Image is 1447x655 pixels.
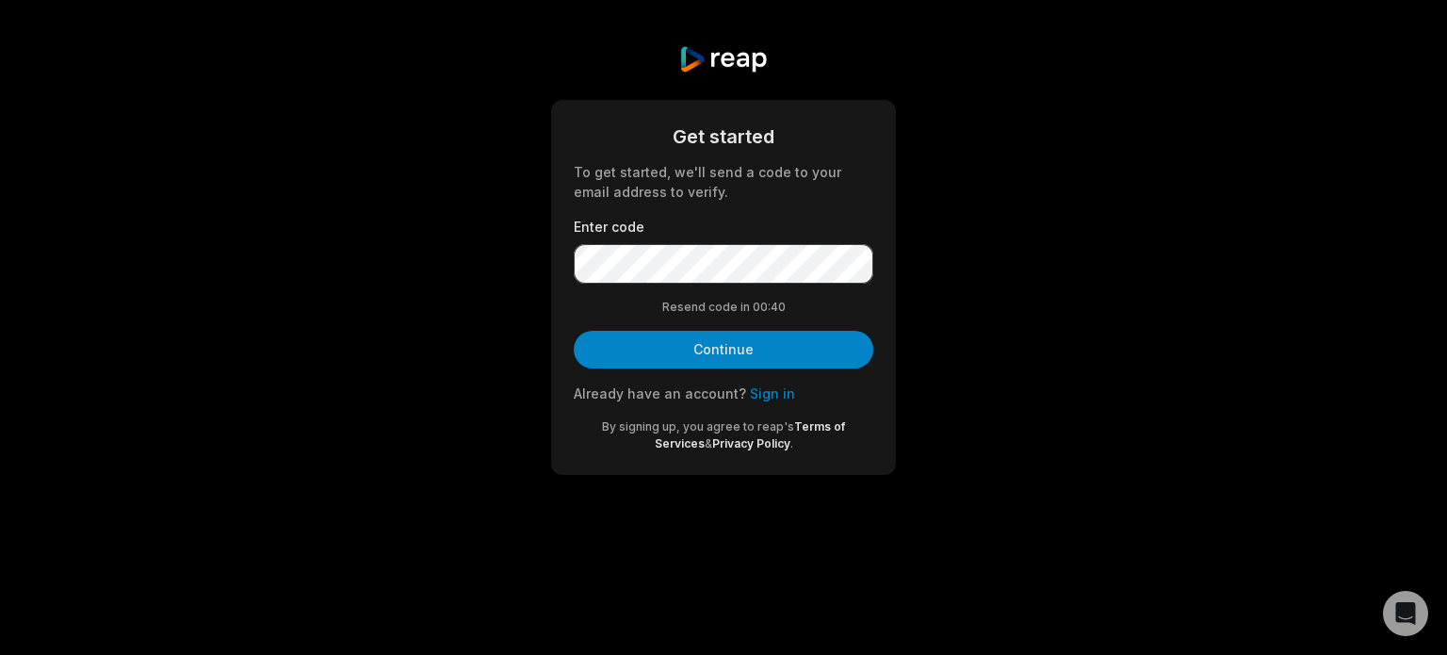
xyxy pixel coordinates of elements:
[574,385,746,401] span: Already have an account?
[574,299,873,316] div: Resend code in 00:
[750,385,795,401] a: Sign in
[1383,591,1428,636] div: Open Intercom Messenger
[771,299,786,316] span: 40
[712,436,790,450] a: Privacy Policy
[655,419,846,450] a: Terms of Services
[678,45,768,74] img: reap
[602,419,794,434] span: By signing up, you agree to reap's
[574,331,873,368] button: Continue
[790,436,793,450] span: .
[574,217,873,237] label: Enter code
[705,436,712,450] span: &
[574,162,873,202] div: To get started, we'll send a code to your email address to verify.
[574,123,873,151] div: Get started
